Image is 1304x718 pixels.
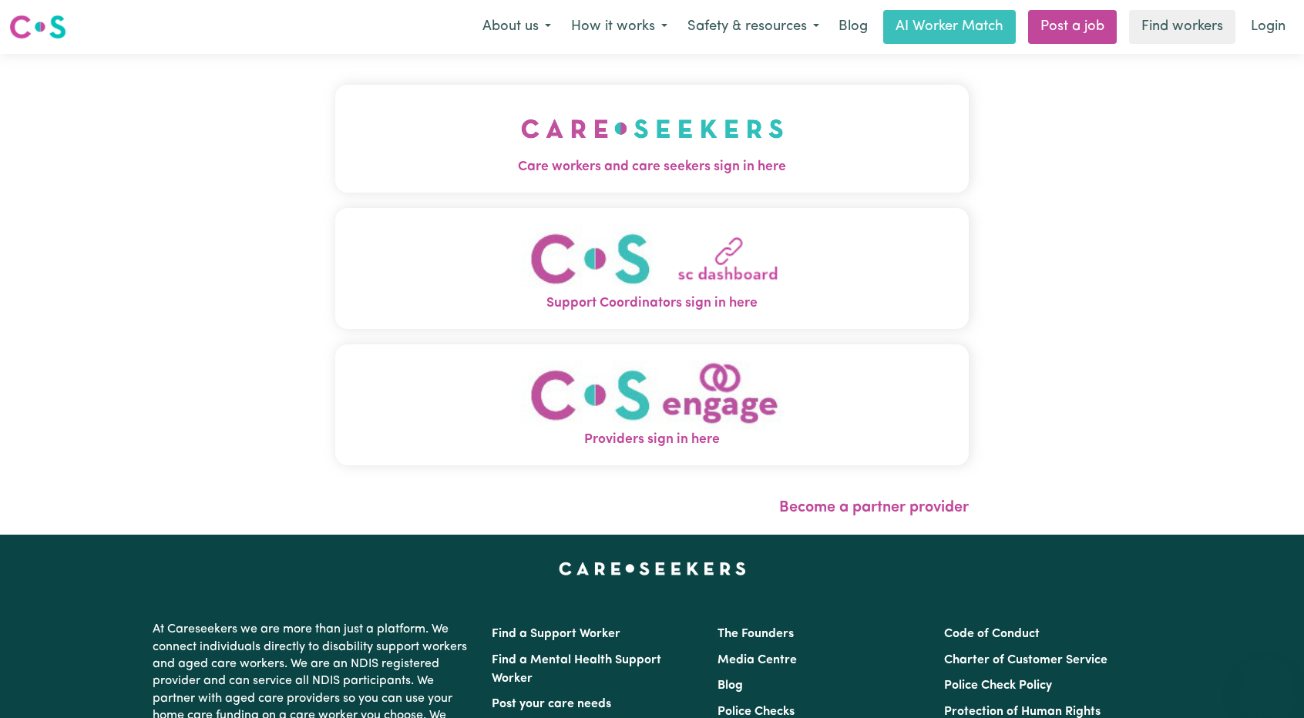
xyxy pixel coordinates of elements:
[944,628,1040,640] a: Code of Conduct
[492,698,611,710] a: Post your care needs
[677,11,829,43] button: Safety & resources
[718,628,794,640] a: The Founders
[718,706,795,718] a: Police Checks
[1242,10,1295,44] a: Login
[335,294,969,314] span: Support Coordinators sign in here
[559,562,746,575] a: Careseekers home page
[335,208,969,329] button: Support Coordinators sign in here
[944,679,1052,692] a: Police Check Policy
[718,654,797,666] a: Media Centre
[335,430,969,450] span: Providers sign in here
[472,11,561,43] button: About us
[779,500,969,515] a: Become a partner provider
[492,628,620,640] a: Find a Support Worker
[1129,10,1235,44] a: Find workers
[1028,10,1117,44] a: Post a job
[9,13,66,41] img: Careseekers logo
[944,706,1101,718] a: Protection of Human Rights
[335,344,969,465] button: Providers sign in here
[718,679,743,692] a: Blog
[944,654,1107,666] a: Charter of Customer Service
[1242,656,1292,706] iframe: Button to launch messaging window
[883,10,1016,44] a: AI Worker Match
[829,10,877,44] a: Blog
[335,157,969,177] span: Care workers and care seekers sign in here
[492,654,661,685] a: Find a Mental Health Support Worker
[561,11,677,43] button: How it works
[335,85,969,193] button: Care workers and care seekers sign in here
[9,9,66,45] a: Careseekers logo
